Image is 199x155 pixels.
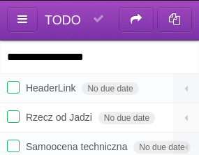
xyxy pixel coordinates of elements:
[26,112,96,123] span: Rzecz od Jadzi
[98,112,155,124] span: No due date
[82,82,138,95] span: No due date
[7,81,20,94] label: Done
[26,82,80,94] span: HeaderLink
[133,141,190,154] span: No due date
[45,13,81,27] span: TODO
[7,140,20,152] label: Done
[26,141,131,152] span: Samoocena techniczna
[7,110,20,123] label: Done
